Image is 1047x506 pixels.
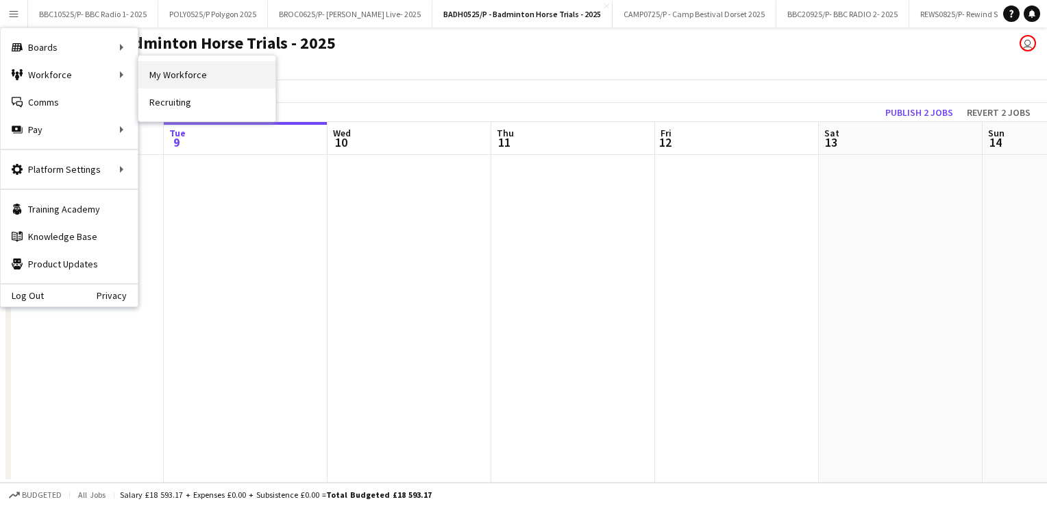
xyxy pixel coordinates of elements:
[28,1,158,27] button: BBC10525/P- BBC Radio 1- 2025
[326,490,432,500] span: Total Budgeted £18 593.17
[7,487,64,503] button: Budgeted
[824,127,839,139] span: Sat
[97,290,138,301] a: Privacy
[333,127,351,139] span: Wed
[1,34,138,61] div: Boards
[986,134,1005,150] span: 14
[1,223,138,250] a: Knowledge Base
[1,88,138,116] a: Comms
[909,1,1046,27] button: REWS0825/P- Rewind South- 2025
[1,156,138,183] div: Platform Settings
[138,88,275,116] a: Recruiting
[1,61,138,88] div: Workforce
[497,127,514,139] span: Thu
[822,134,839,150] span: 13
[661,127,672,139] span: Fri
[1,116,138,143] div: Pay
[1,290,44,301] a: Log Out
[169,127,186,139] span: Tue
[432,1,613,27] button: BADH0525/P - Badminton Horse Trials - 2025
[613,1,776,27] button: CAMP0725/P - Camp Bestival Dorset 2025
[22,490,62,500] span: Budgeted
[120,490,432,500] div: Salary £18 593.17 + Expenses £0.00 + Subsistence £0.00 =
[880,104,959,121] button: Publish 2 jobs
[167,134,186,150] span: 9
[1,195,138,223] a: Training Academy
[658,134,672,150] span: 12
[158,1,268,27] button: POLY0525/P Polygon 2025
[138,61,275,88] a: My Workforce
[11,33,336,53] h1: BADH0525/P - Badminton Horse Trials - 2025
[988,127,1005,139] span: Sun
[495,134,514,150] span: 11
[268,1,432,27] button: BROC0625/P- [PERSON_NAME] Live- 2025
[776,1,909,27] button: BBC20925/P- BBC RADIO 2- 2025
[331,134,351,150] span: 10
[1020,35,1036,51] app-user-avatar: Grace Shorten
[1,250,138,278] a: Product Updates
[961,104,1036,121] button: Revert 2 jobs
[75,490,108,500] span: All jobs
